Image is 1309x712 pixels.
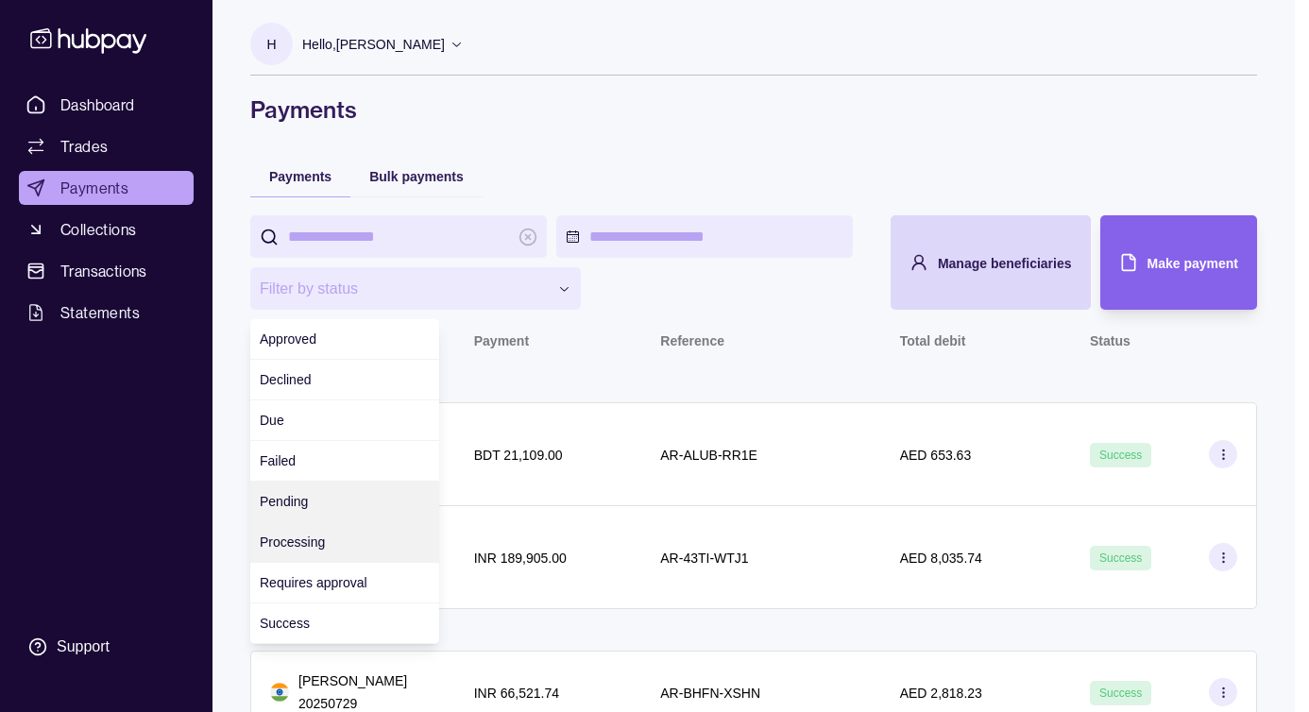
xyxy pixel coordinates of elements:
span: Pending [260,494,308,509]
span: Processing [260,534,325,550]
span: Due [260,413,284,428]
span: Failed [260,453,296,468]
span: Requires approval [260,575,367,590]
span: Approved [260,331,316,347]
span: Declined [260,372,311,387]
span: Success [260,616,310,631]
